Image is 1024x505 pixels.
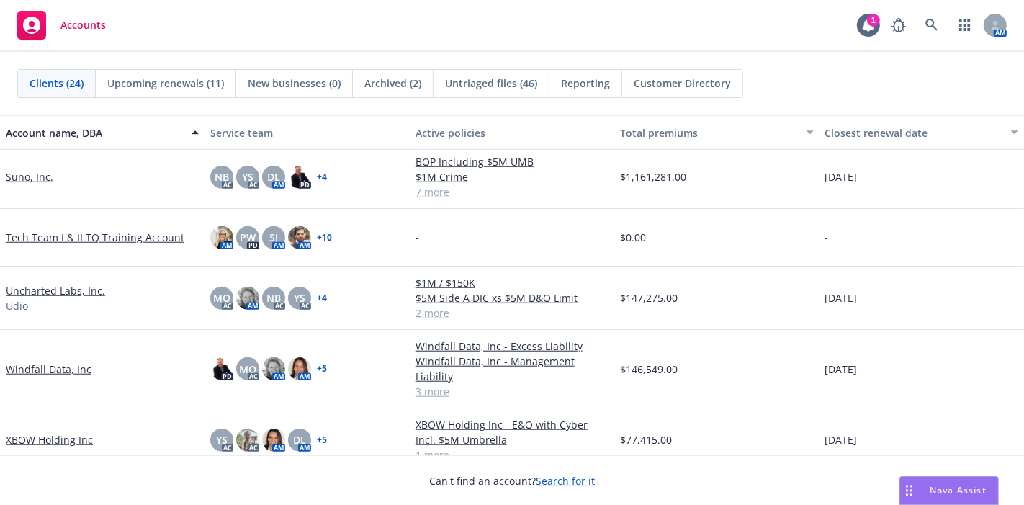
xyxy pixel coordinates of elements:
[205,115,409,150] button: Service team
[899,476,999,505] button: Nova Assist
[30,76,84,91] span: Clients (24)
[416,125,608,140] div: Active policies
[825,362,858,377] span: [DATE]
[266,290,281,305] span: NB
[269,230,278,245] span: SJ
[825,432,858,447] span: [DATE]
[416,447,608,462] a: 1 more
[317,173,327,182] a: + 4
[445,76,537,91] span: Untriaged files (46)
[317,233,332,242] a: + 10
[416,384,608,399] a: 3 more
[620,432,672,447] span: $77,415.00
[951,11,979,40] a: Switch app
[6,283,105,298] a: Uncharted Labs, Inc.
[620,290,678,305] span: $147,275.00
[364,76,421,91] span: Archived (2)
[6,230,184,245] a: Tech Team I & II TQ Training Account
[416,275,608,290] a: $1M / $150K
[416,417,608,432] a: XBOW Holding Inc - E&O with Cyber
[6,298,28,313] span: Udio
[561,76,610,91] span: Reporting
[819,115,1024,150] button: Closest renewal date
[240,230,256,245] span: PW
[620,362,678,377] span: $146,549.00
[884,11,913,40] a: Report a Bug
[248,76,341,91] span: New businesses (0)
[416,184,608,200] a: 7 more
[239,362,256,377] span: MQ
[262,357,285,380] img: photo
[416,354,608,384] a: Windfall Data, Inc - Management Liability
[288,166,311,189] img: photo
[6,125,183,140] div: Account name, DBA
[317,294,327,303] a: + 4
[429,473,595,488] span: Can't find an account?
[293,432,306,447] span: DL
[216,432,228,447] span: YS
[825,290,858,305] span: [DATE]
[620,230,646,245] span: $0.00
[416,305,608,321] a: 2 more
[620,169,686,184] span: $1,161,281.00
[416,432,608,447] a: Incl. $5M Umbrella
[825,169,858,184] span: [DATE]
[825,125,1002,140] div: Closest renewal date
[6,169,53,184] a: Suno, Inc.
[416,339,608,354] a: Windfall Data, Inc - Excess Liability
[416,169,608,184] a: $1M Crime
[930,484,987,496] span: Nova Assist
[236,429,259,452] img: photo
[262,429,285,452] img: photo
[6,362,91,377] a: Windfall Data, Inc
[317,436,327,444] a: + 5
[12,5,112,45] a: Accounts
[210,125,403,140] div: Service team
[242,169,253,184] span: YS
[107,76,224,91] span: Upcoming renewals (11)
[867,14,880,27] div: 1
[236,287,259,310] img: photo
[213,290,230,305] span: MQ
[6,432,93,447] a: XBOW Holding Inc
[614,115,819,150] button: Total premiums
[60,19,106,31] span: Accounts
[410,115,614,150] button: Active policies
[317,365,327,373] a: + 5
[210,226,233,249] img: photo
[825,230,829,245] span: -
[620,125,797,140] div: Total premiums
[288,226,311,249] img: photo
[536,474,595,488] a: Search for it
[416,154,608,169] a: BOP Including $5M UMB
[267,169,280,184] span: DL
[900,477,918,504] div: Drag to move
[294,290,305,305] span: YS
[917,11,946,40] a: Search
[416,230,419,245] span: -
[416,290,608,305] a: $5M Side A DIC xs $5M D&O Limit
[634,76,731,91] span: Customer Directory
[210,357,233,380] img: photo
[288,357,311,380] img: photo
[215,169,229,184] span: NB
